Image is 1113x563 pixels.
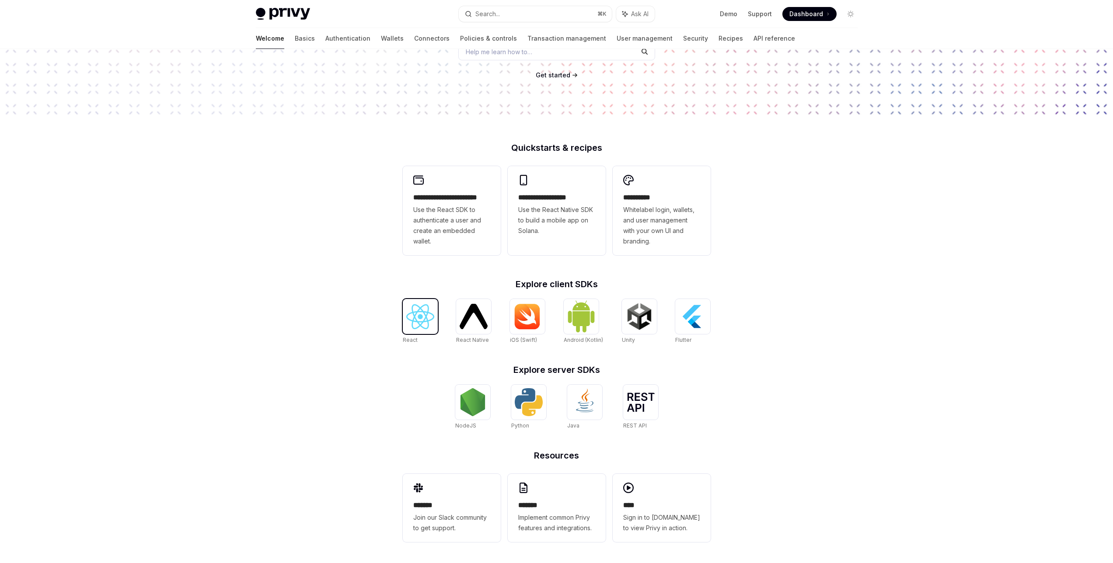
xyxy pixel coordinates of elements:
span: Sign in to [DOMAIN_NAME] to view Privy in action. [623,512,700,533]
button: Ask AI [616,6,655,22]
h2: Resources [403,451,711,460]
a: PythonPython [511,385,546,430]
span: Implement common Privy features and integrations. [518,512,595,533]
a: Recipes [719,28,743,49]
img: Python [515,388,543,416]
img: React [406,304,434,329]
a: ReactReact [403,299,438,344]
span: REST API [623,422,647,429]
span: Get started [536,71,570,79]
a: ****Sign in to [DOMAIN_NAME] to view Privy in action. [613,474,711,542]
span: React [403,337,418,343]
span: Flutter [675,337,691,343]
a: Support [748,10,772,18]
a: **** **** **** ***Use the React Native SDK to build a mobile app on Solana. [508,166,606,255]
a: NodeJSNodeJS [455,385,490,430]
a: Wallets [381,28,404,49]
a: REST APIREST API [623,385,658,430]
img: Android (Kotlin) [567,300,595,333]
img: Java [571,388,599,416]
span: React Native [456,337,489,343]
img: light logo [256,8,310,20]
a: React NativeReact Native [456,299,491,344]
a: Android (Kotlin)Android (Kotlin) [564,299,603,344]
a: Get started [536,71,570,80]
a: Transaction management [527,28,606,49]
a: API reference [754,28,795,49]
span: Help me learn how to… [466,47,532,56]
h2: Explore server SDKs [403,365,711,374]
a: Connectors [414,28,450,49]
a: iOS (Swift)iOS (Swift) [510,299,545,344]
a: Policies & controls [460,28,517,49]
a: Dashboard [782,7,837,21]
img: Flutter [679,302,707,330]
span: Unity [622,337,635,343]
img: REST API [627,393,655,412]
button: Search...⌘K [459,6,612,22]
img: NodeJS [459,388,487,416]
span: Android (Kotlin) [564,337,603,343]
span: Java [567,422,579,429]
span: Whitelabel login, wallets, and user management with your own UI and branding. [623,205,700,247]
a: Welcome [256,28,284,49]
span: iOS (Swift) [510,337,537,343]
h2: Quickstarts & recipes [403,143,711,152]
a: Authentication [325,28,370,49]
span: ⌘ K [597,10,607,17]
img: iOS (Swift) [513,303,541,330]
span: Use the React SDK to authenticate a user and create an embedded wallet. [413,205,490,247]
a: UnityUnity [622,299,657,344]
div: Search... [475,9,500,19]
span: NodeJS [455,422,476,429]
a: FlutterFlutter [675,299,710,344]
a: User management [617,28,673,49]
a: **** **Join our Slack community to get support. [403,474,501,542]
span: Python [511,422,529,429]
img: React Native [460,304,488,329]
a: **** **Implement common Privy features and integrations. [508,474,606,542]
a: JavaJava [567,385,602,430]
a: Security [683,28,708,49]
a: Basics [295,28,315,49]
span: Ask AI [631,10,649,18]
a: Demo [720,10,737,18]
button: Toggle dark mode [844,7,858,21]
a: **** *****Whitelabel login, wallets, and user management with your own UI and branding. [613,166,711,255]
img: Unity [625,302,653,330]
span: Join our Slack community to get support. [413,512,490,533]
span: Dashboard [789,10,823,18]
h2: Explore client SDKs [403,280,711,288]
span: Use the React Native SDK to build a mobile app on Solana. [518,205,595,236]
